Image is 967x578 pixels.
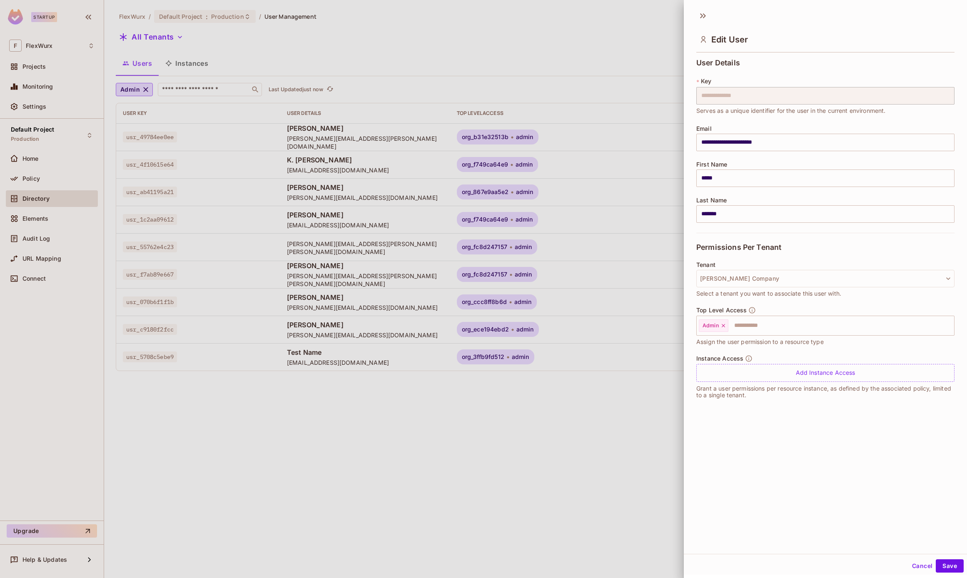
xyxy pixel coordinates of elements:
span: Assign the user permission to a resource type [696,337,824,346]
button: Open [950,324,952,326]
span: First Name [696,161,728,168]
span: Edit User [711,35,748,45]
div: Add Instance Access [696,364,955,382]
span: Instance Access [696,355,743,362]
span: Key [701,78,711,85]
span: Serves as a unique identifier for the user in the current environment. [696,106,886,115]
div: Admin [699,319,728,332]
span: Last Name [696,197,727,204]
button: [PERSON_NAME] Company [696,270,955,287]
span: Permissions Per Tenant [696,243,781,252]
span: Tenant [696,262,715,268]
span: User Details [696,59,740,67]
span: Email [696,125,712,132]
span: Admin [703,322,719,329]
button: Save [936,559,964,573]
span: Top Level Access [696,307,747,314]
button: Cancel [909,559,936,573]
p: Grant a user permissions per resource instance, as defined by the associated policy, limited to a... [696,385,955,399]
span: Select a tenant you want to associate this user with. [696,289,841,298]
